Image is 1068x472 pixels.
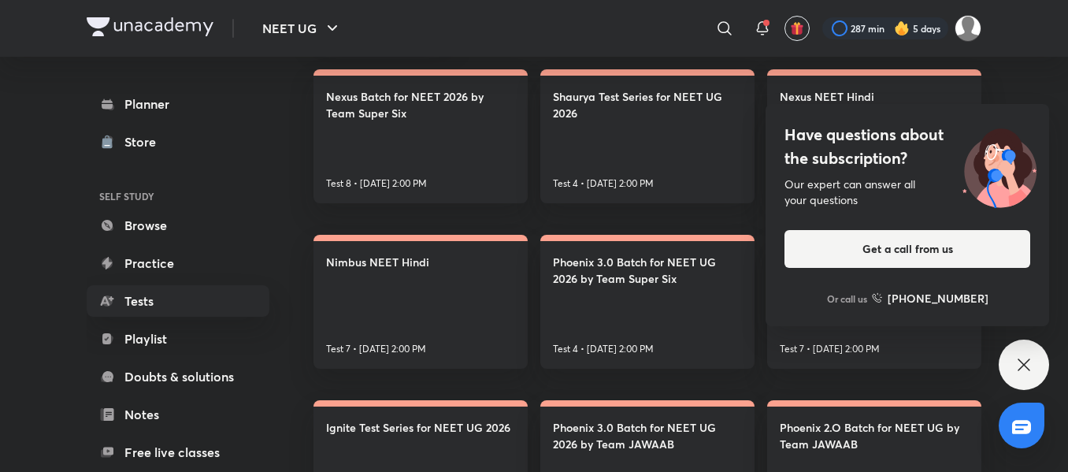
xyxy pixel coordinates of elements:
[888,290,988,307] h6: [PHONE_NUMBER]
[87,323,269,355] a: Playlist
[784,177,1030,208] div: Our expert can answer all your questions
[872,290,988,307] a: [PHONE_NUMBER]
[784,16,810,41] button: avatar
[87,17,213,40] a: Company Logo
[553,419,742,452] h4: Phoenix 3.0 Batch for NEET UG 2026 by Team JAWAAB
[780,342,880,356] p: Test 7 • [DATE] 2:00 PM
[87,17,213,36] img: Company Logo
[326,254,429,270] h4: Nimbus NEET Hindi
[784,230,1030,268] button: Get a call from us
[87,399,269,430] a: Notes
[87,210,269,241] a: Browse
[553,177,654,191] p: Test 4 • [DATE] 2:00 PM
[313,235,528,369] a: Nimbus NEET HindiTest 7 • [DATE] 2:00 PM
[87,126,269,158] a: Store
[87,361,269,392] a: Doubts & solutions
[124,132,165,151] div: Store
[955,15,981,42] img: Amisha Rani
[253,13,351,44] button: NEET UG
[780,88,874,105] h4: Nexus NEET Hindi
[87,285,269,317] a: Tests
[326,419,510,436] h4: Ignite Test Series for NEET UG 2026
[326,177,427,191] p: Test 8 • [DATE] 2:00 PM
[87,88,269,120] a: Planner
[894,20,910,36] img: streak
[950,123,1049,208] img: ttu_illustration_new.svg
[326,342,426,356] p: Test 7 • [DATE] 2:00 PM
[87,183,269,210] h6: SELF STUDY
[553,254,742,287] h4: Phoenix 3.0 Batch for NEET UG 2026 by Team Super Six
[313,69,528,203] a: Nexus Batch for NEET 2026 by Team Super SixTest 8 • [DATE] 2:00 PM
[827,292,867,306] p: Or call us
[540,235,755,369] a: Phoenix 3.0 Batch for NEET UG 2026 by Team Super SixTest 4 • [DATE] 2:00 PM
[767,69,981,203] a: Nexus NEET HindiTest 5 • [DATE] 2:00 PM
[790,21,804,35] img: avatar
[87,437,269,468] a: Free live classes
[553,342,654,356] p: Test 4 • [DATE] 2:00 PM
[540,69,755,203] a: Shaurya Test Series for NEET UG 2026Test 4 • [DATE] 2:00 PM
[87,247,269,279] a: Practice
[553,88,742,121] h4: Shaurya Test Series for NEET UG 2026
[326,88,515,121] h4: Nexus Batch for NEET 2026 by Team Super Six
[784,123,1030,170] h4: Have questions about the subscription?
[780,419,969,452] h4: Phoenix 2.O Batch for NEET UG by Team JAWAAB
